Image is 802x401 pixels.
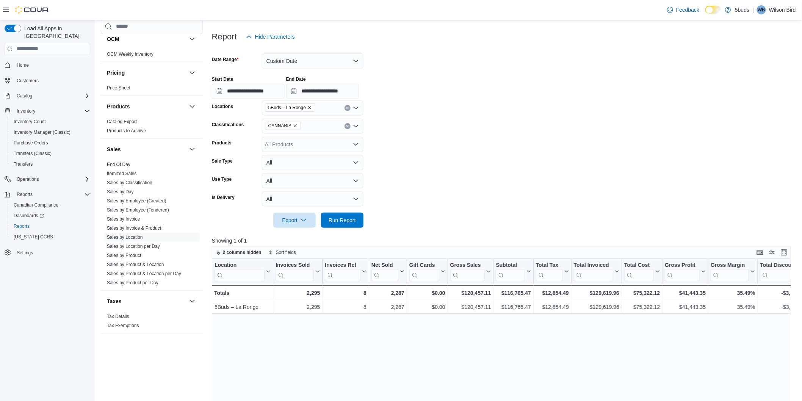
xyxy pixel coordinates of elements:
[768,248,777,257] button: Display options
[107,161,130,168] span: End Of Day
[496,262,525,269] div: Subtotal
[371,288,404,298] div: 2,287
[450,262,485,269] div: Gross Sales
[286,76,306,82] label: End Date
[278,213,311,228] span: Export
[780,248,789,257] button: Enter fullscreen
[676,6,699,14] span: Feedback
[8,200,93,210] button: Canadian Compliance
[11,222,90,231] span: Reports
[325,262,360,281] div: Invoices Ref
[11,160,90,169] span: Transfers
[8,148,93,159] button: Transfers (Classic)
[14,107,90,116] span: Inventory
[329,216,356,224] span: Run Report
[5,56,90,278] nav: Complex example
[14,91,90,100] span: Catalog
[107,171,137,176] a: Itemized Sales
[8,127,93,138] button: Inventory Manager (Classic)
[107,298,186,305] button: Taxes
[574,302,619,312] div: $129,619.96
[11,117,90,126] span: Inventory Count
[15,6,49,14] img: Cova
[409,262,439,281] div: Gift Card Sales
[14,91,35,100] button: Catalog
[276,302,320,312] div: 2,295
[107,146,121,153] h3: Sales
[107,189,134,195] span: Sales by Day
[223,249,262,255] span: 2 columns hidden
[14,190,90,199] span: Reports
[711,262,755,281] button: Gross Margin
[11,128,90,137] span: Inventory Manager (Classic)
[496,262,525,281] div: Subtotal
[188,34,197,44] button: OCM
[325,262,366,281] button: Invoices Ref
[268,122,291,130] span: CANNABIS
[107,198,166,204] a: Sales by Employee (Created)
[107,189,134,194] a: Sales by Day
[188,102,197,111] button: Products
[107,171,137,177] span: Itemized Sales
[624,262,654,281] div: Total Cost
[14,234,53,240] span: [US_STATE] CCRS
[14,175,42,184] button: Operations
[2,189,93,200] button: Reports
[536,302,569,312] div: $12,854.49
[705,6,721,14] input: Dark Mode
[107,207,169,213] a: Sales by Employee (Tendered)
[665,262,700,281] div: Gross Profit
[11,222,33,231] a: Reports
[14,175,90,184] span: Operations
[353,105,359,111] button: Open list of options
[265,248,299,257] button: Sort fields
[8,221,93,232] button: Reports
[243,29,298,44] button: Hide Parameters
[293,124,298,128] button: Remove CANNABIS from selection in this group
[188,145,197,154] button: Sales
[14,140,48,146] span: Purchase Orders
[14,248,36,257] a: Settings
[574,288,619,298] div: $129,619.96
[212,248,265,257] button: 2 columns hidden
[14,223,30,229] span: Reports
[101,160,203,290] div: Sales
[371,262,404,281] button: Net Sold
[450,302,491,312] div: $120,457.11
[14,202,58,208] span: Canadian Compliance
[711,302,755,312] div: 35.49%
[262,53,363,69] button: Custom Date
[760,262,800,269] div: Total Discount
[107,225,161,231] span: Sales by Invoice & Product
[17,250,33,256] span: Settings
[496,262,531,281] button: Subtotal
[624,288,660,298] div: $75,322.12
[107,52,154,57] a: OCM Weekly Inventory
[11,232,56,241] a: [US_STATE] CCRS
[11,138,90,147] span: Purchase Orders
[307,105,312,110] button: Remove 5Buds – La Ronge from selection in this group
[11,149,55,158] a: Transfers (Classic)
[353,141,359,147] button: Open list of options
[214,288,271,298] div: Totals
[14,60,90,70] span: Home
[624,262,660,281] button: Total Cost
[14,161,33,167] span: Transfers
[101,50,203,62] div: OCM
[17,93,32,99] span: Catalog
[276,262,314,269] div: Invoices Sold
[325,302,366,312] div: 8
[107,85,130,91] a: Price Sheet
[11,211,47,220] a: Dashboards
[215,302,271,312] div: 5Buds – La Ronge
[107,69,125,77] h3: Pricing
[8,159,93,169] button: Transfers
[107,313,129,320] span: Tax Details
[212,140,232,146] label: Products
[11,160,36,169] a: Transfers
[107,216,140,222] span: Sales by Invoice
[8,116,93,127] button: Inventory Count
[11,149,90,158] span: Transfers (Classic)
[8,210,93,221] a: Dashboards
